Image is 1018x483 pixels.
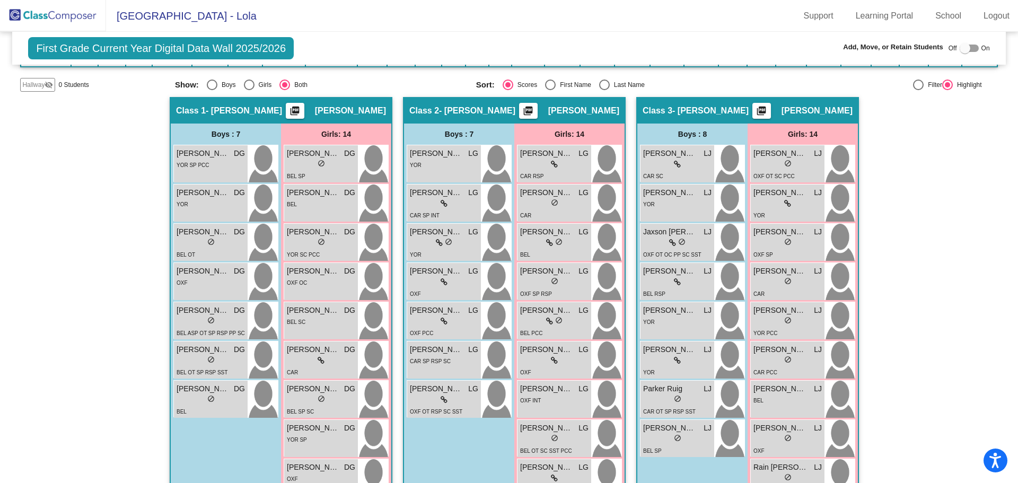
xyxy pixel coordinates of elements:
[28,37,294,59] span: First Grade Current Year Digital Data Wall 2025/2026
[578,462,589,473] span: LG
[177,266,230,277] span: [PERSON_NAME]
[177,305,230,316] span: [PERSON_NAME]
[344,462,355,473] span: DG
[578,344,589,355] span: LG
[814,423,822,434] span: LJ
[254,80,272,90] div: Girls
[643,266,696,277] span: [PERSON_NAME]
[404,124,514,145] div: Boys : 7
[106,7,257,24] span: [GEOGRAPHIC_DATA] - Lola
[752,103,771,119] button: Print Students Details
[784,317,792,324] span: do_not_disturb_alt
[975,7,1018,24] a: Logout
[551,277,558,285] span: do_not_disturb_alt
[344,148,355,159] span: DG
[287,383,340,394] span: [PERSON_NAME]
[522,106,534,120] mat-icon: picture_as_pdf
[578,305,589,316] span: LG
[410,252,422,258] span: YOR
[410,187,463,198] span: [PERSON_NAME]
[556,80,591,90] div: First Name
[344,423,355,434] span: DG
[555,238,563,245] span: do_not_disturb_alt
[520,448,572,454] span: BEL OT SC SST PCC
[753,305,806,316] span: [PERSON_NAME]
[410,266,463,277] span: [PERSON_NAME]
[22,80,45,90] span: Hallway
[643,423,696,434] span: [PERSON_NAME]
[513,80,537,90] div: Scores
[439,106,515,116] span: - [PERSON_NAME]
[468,187,478,198] span: LG
[410,383,463,394] span: [PERSON_NAME]
[578,423,589,434] span: LG
[410,305,463,316] span: [PERSON_NAME]
[704,423,712,434] span: LJ
[410,213,440,218] span: CAR SP INT
[207,238,215,245] span: do_not_disturb_alt
[753,398,763,403] span: BEL
[177,201,188,207] span: YOR
[753,173,795,179] span: OXF OT SC PCC
[287,409,314,415] span: BEL SP SC
[643,187,696,198] span: [PERSON_NAME]
[924,80,942,90] div: Filter
[287,226,340,238] span: [PERSON_NAME]
[171,124,281,145] div: Boys : 7
[234,383,245,394] span: DG
[753,462,806,473] span: Rain [PERSON_NAME]
[643,173,663,179] span: CAR SC
[177,252,195,258] span: BEL OT
[290,80,308,90] div: Both
[753,330,778,336] span: YOR PCC
[177,162,209,168] span: YOR SP PCC
[468,383,478,394] span: LG
[643,409,696,415] span: CAR OT SP RSP SST
[344,305,355,316] span: DG
[234,305,245,316] span: DG
[843,42,943,52] span: Add, Move, or Retain Students
[410,291,421,297] span: OXF
[578,266,589,277] span: LG
[755,106,768,120] mat-icon: picture_as_pdf
[520,398,541,403] span: OXF INT
[814,226,822,238] span: LJ
[637,124,748,145] div: Boys : 8
[177,344,230,355] span: [PERSON_NAME]
[548,106,619,116] span: [PERSON_NAME]
[468,148,478,159] span: LG
[704,226,712,238] span: LJ
[643,319,655,325] span: YOR
[234,187,245,198] span: DG
[814,383,822,394] span: LJ
[753,448,765,454] span: OXF
[288,106,301,120] mat-icon: picture_as_pdf
[468,305,478,316] span: LG
[287,173,305,179] span: BEL SP
[410,226,463,238] span: [PERSON_NAME]
[234,344,245,355] span: DG
[514,124,625,145] div: Girls: 14
[410,148,463,159] span: [PERSON_NAME]
[177,148,230,159] span: [PERSON_NAME]
[410,358,451,364] span: CAR SP RSP SC
[784,473,792,481] span: do_not_disturb_alt
[784,238,792,245] span: do_not_disturb_alt
[520,252,530,258] span: BEL
[678,238,686,245] span: do_not_disturb_alt
[175,80,468,90] mat-radio-group: Select an option
[281,124,391,145] div: Girls: 14
[643,148,696,159] span: [PERSON_NAME]
[555,317,563,324] span: do_not_disturb_alt
[753,423,806,434] span: [PERSON_NAME]
[234,148,245,159] span: DG
[981,43,990,53] span: On
[753,252,773,258] span: OXF SP
[520,370,531,375] span: OXF
[520,266,573,277] span: [PERSON_NAME]
[704,305,712,316] span: LJ
[318,395,325,402] span: do_not_disturb_alt
[217,80,236,90] div: Boys
[177,383,230,394] span: [PERSON_NAME]
[643,252,701,258] span: OXF OT OC PP SC SST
